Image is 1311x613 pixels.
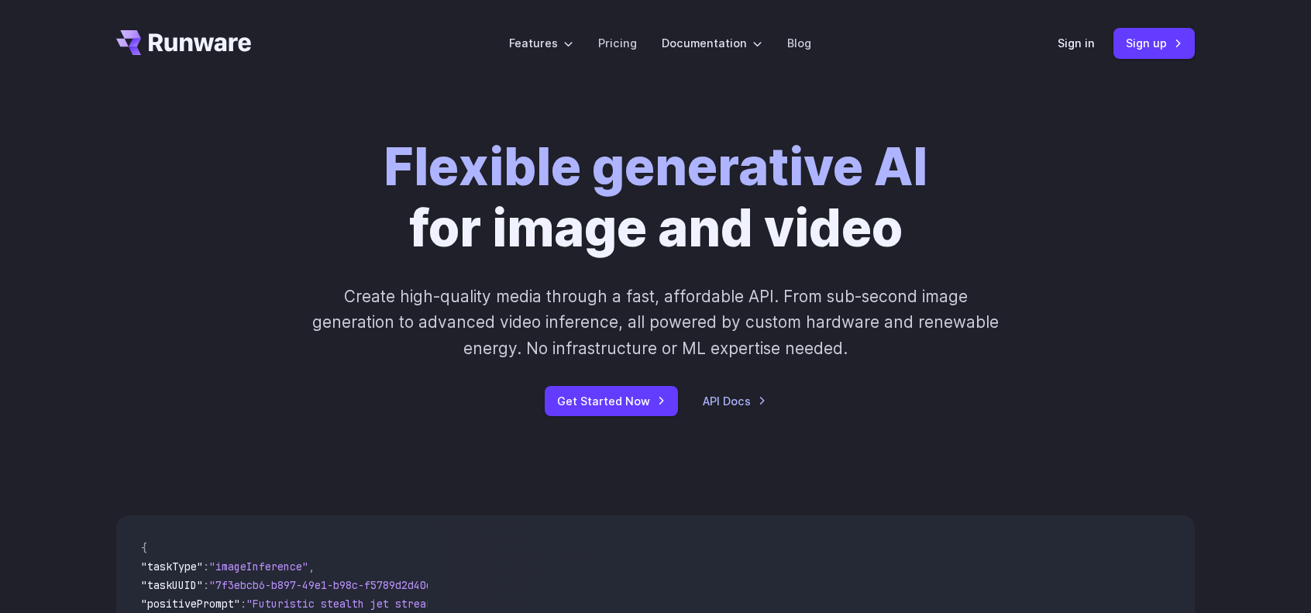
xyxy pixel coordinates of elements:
a: API Docs [703,392,766,410]
h1: for image and video [384,136,927,259]
span: : [240,597,246,611]
a: Pricing [598,34,637,52]
span: "taskType" [141,560,203,573]
span: : [203,578,209,592]
a: Get Started Now [545,386,678,416]
label: Documentation [662,34,762,52]
a: Go to / [116,30,251,55]
span: "imageInference" [209,560,308,573]
label: Features [509,34,573,52]
strong: Flexible generative AI [384,136,927,198]
span: , [308,560,315,573]
p: Create high-quality media through a fast, affordable API. From sub-second image generation to adv... [311,284,1001,361]
a: Sign in [1058,34,1095,52]
span: "positivePrompt" [141,597,240,611]
span: "Futuristic stealth jet streaking through a neon-lit cityscape with glowing purple exhaust" [246,597,810,611]
span: : [203,560,209,573]
a: Blog [787,34,811,52]
a: Sign up [1113,28,1195,58]
span: { [141,541,147,555]
span: "7f3ebcb6-b897-49e1-b98c-f5789d2d40d7" [209,578,445,592]
span: "taskUUID" [141,578,203,592]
